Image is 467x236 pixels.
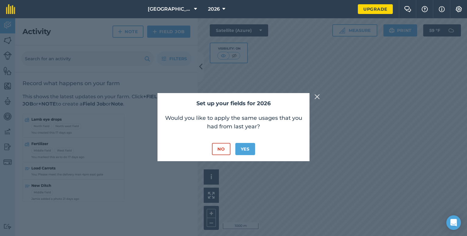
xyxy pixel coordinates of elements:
[235,143,255,155] button: Yes
[164,114,303,131] p: Would you like to apply the same usages that you had from last year?
[164,99,303,108] h2: Set up your fields for 2026
[455,6,462,12] img: A cog icon
[446,215,461,230] div: Open Intercom Messenger
[208,5,220,13] span: 2026
[314,93,320,100] img: svg+xml;base64,PHN2ZyB4bWxucz0iaHR0cDovL3d3dy53My5vcmcvMjAwMC9zdmciIHdpZHRoPSIyMiIgaGVpZ2h0PSIzMC...
[212,143,230,155] button: No
[148,5,192,13] span: [GEOGRAPHIC_DATA]
[6,4,15,14] img: fieldmargin Logo
[439,5,445,13] img: svg+xml;base64,PHN2ZyB4bWxucz0iaHR0cDovL3d3dy53My5vcmcvMjAwMC9zdmciIHdpZHRoPSIxNyIgaGVpZ2h0PSIxNy...
[404,6,411,12] img: Two speech bubbles overlapping with the left bubble in the forefront
[421,6,428,12] img: A question mark icon
[358,4,393,14] a: Upgrade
